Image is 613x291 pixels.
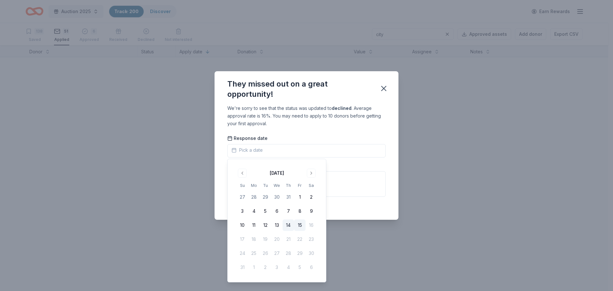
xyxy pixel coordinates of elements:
[248,219,260,231] button: 11
[332,105,352,111] b: declined
[248,191,260,203] button: 28
[227,104,386,127] div: We're sorry to see that the status was updated to . Average approval rate is 16%. You may need to...
[306,191,317,203] button: 2
[248,182,260,189] th: Monday
[271,191,283,203] button: 30
[271,182,283,189] th: Wednesday
[260,191,271,203] button: 29
[283,182,294,189] th: Thursday
[294,182,306,189] th: Friday
[294,191,306,203] button: 1
[283,219,294,231] button: 14
[260,182,271,189] th: Tuesday
[260,219,271,231] button: 12
[238,169,247,178] button: Go to previous month
[237,219,248,231] button: 10
[283,191,294,203] button: 31
[231,146,263,154] span: Pick a date
[283,205,294,217] button: 7
[248,205,260,217] button: 4
[271,219,283,231] button: 13
[307,169,316,178] button: Go to next month
[237,182,248,189] th: Sunday
[294,219,306,231] button: 15
[270,169,284,177] div: [DATE]
[237,191,248,203] button: 27
[237,205,248,217] button: 3
[306,182,317,189] th: Saturday
[294,205,306,217] button: 8
[271,205,283,217] button: 6
[227,79,372,99] div: They missed out on a great opportunity!
[227,144,386,157] button: Pick a date
[306,205,317,217] button: 9
[227,135,268,142] span: Response date
[260,205,271,217] button: 5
